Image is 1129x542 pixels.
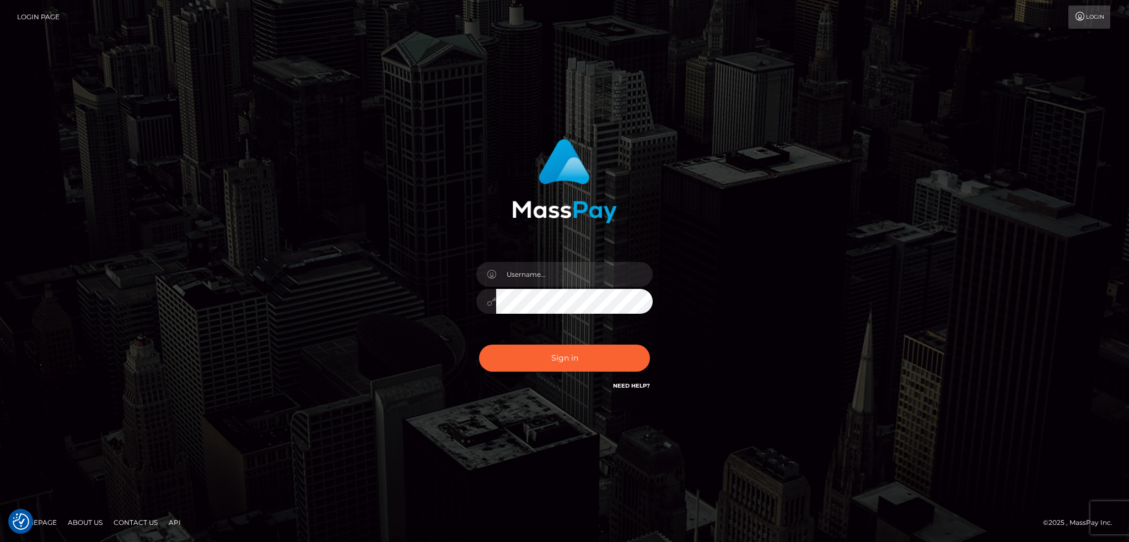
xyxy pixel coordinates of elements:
[512,139,617,223] img: MassPay Login
[63,514,107,531] a: About Us
[1043,517,1121,529] div: © 2025 , MassPay Inc.
[109,514,162,531] a: Contact Us
[13,513,29,530] button: Consent Preferences
[164,514,185,531] a: API
[479,345,650,372] button: Sign in
[13,513,29,530] img: Revisit consent button
[613,382,650,389] a: Need Help?
[12,514,61,531] a: Homepage
[17,6,60,29] a: Login Page
[496,262,653,287] input: Username...
[1068,6,1110,29] a: Login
